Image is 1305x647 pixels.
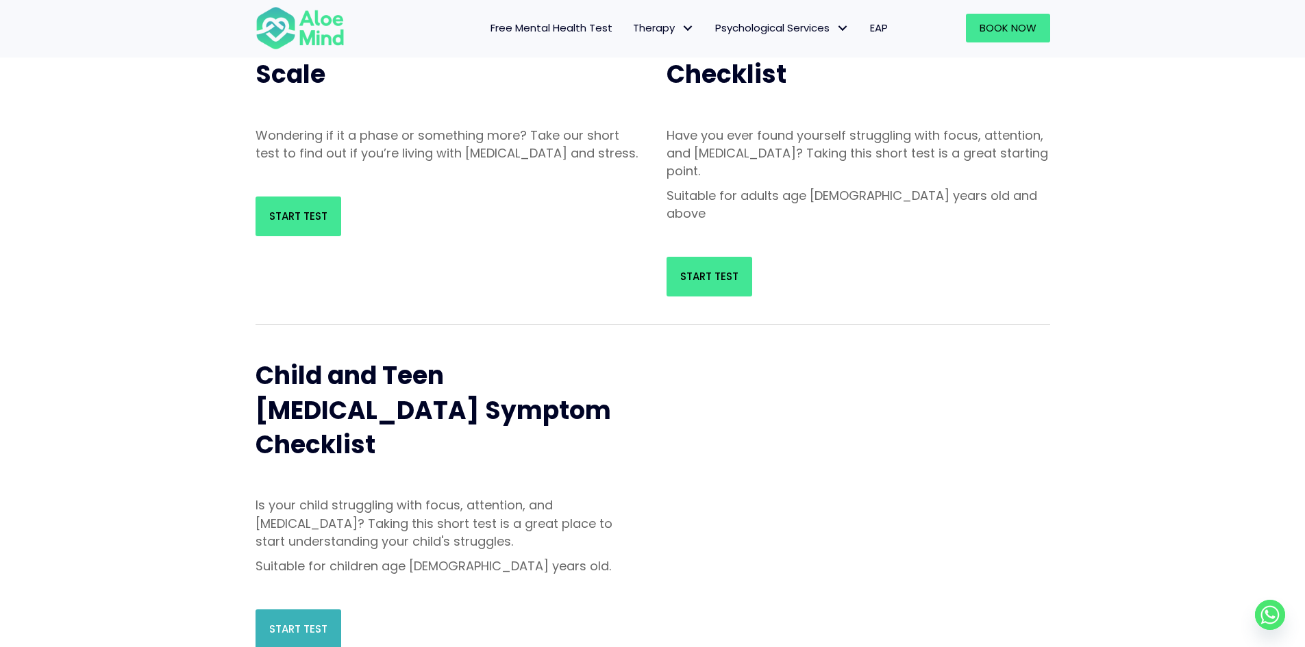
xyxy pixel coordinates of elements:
[256,496,639,550] p: Is your child struggling with focus, attention, and [MEDICAL_DATA]? Taking this short test is a g...
[256,557,639,575] p: Suitable for children age [DEMOGRAPHIC_DATA] years old.
[633,21,695,35] span: Therapy
[256,358,611,462] span: Child and Teen [MEDICAL_DATA] Symptom Checklist
[480,14,623,42] a: Free Mental Health Test
[269,209,327,223] span: Start Test
[980,21,1036,35] span: Book Now
[1255,600,1285,630] a: Whatsapp
[870,21,888,35] span: EAP
[715,21,849,35] span: Psychological Services
[678,18,698,38] span: Therapy: submenu
[256,196,341,236] a: Start Test
[966,14,1050,42] a: Book Now
[667,187,1050,223] p: Suitable for adults age [DEMOGRAPHIC_DATA] years old and above
[705,14,860,42] a: Psychological ServicesPsychological Services: submenu
[269,622,327,636] span: Start Test
[667,257,752,296] a: Start Test
[362,14,898,42] nav: Menu
[256,5,345,51] img: Aloe mind Logo
[623,14,705,42] a: TherapyTherapy: submenu
[833,18,853,38] span: Psychological Services: submenu
[490,21,612,35] span: Free Mental Health Test
[860,14,898,42] a: EAP
[680,269,738,283] span: Start Test
[667,127,1050,180] p: Have you ever found yourself struggling with focus, attention, and [MEDICAL_DATA]? Taking this sh...
[256,127,639,162] p: Wondering if it a phase or something more? Take our short test to find out if you’re living with ...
